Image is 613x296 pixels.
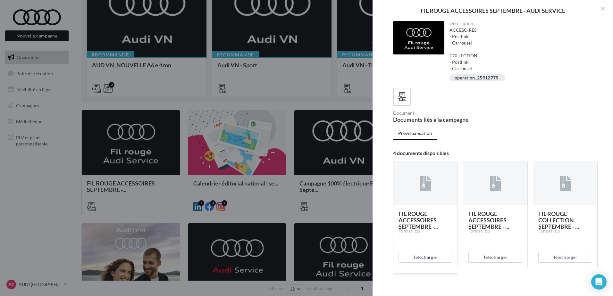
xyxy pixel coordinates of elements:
[383,8,603,13] div: FIL ROUGE ACCESSOIRES SEPTEMBRE - AUDI SERVICE
[468,252,522,263] button: Télécharger
[538,210,579,230] span: FIL ROUGE COLLECTION SEPTEMBRE - ...
[393,151,598,156] div: 4 documents disponibles
[591,274,607,290] div: Open Intercom Messenger
[455,76,499,80] div: operation_25912779
[399,210,438,230] span: FIL ROUGE ACCESSOIRES SEPTEMBRE -...
[468,210,509,230] span: FIL ROUGE ACCESSOIRES SEPTEMBRE - ...
[538,252,592,263] button: Télécharger
[393,117,493,122] div: Documents liés à la campagne
[449,27,593,72] div: ACCESOIRES : - Postlink - Carrousel COLLECTION : - Postlink - Carrousel
[399,252,452,263] button: Télécharger
[468,228,522,234] div: Format: zip
[399,228,452,234] div: Format: zip
[449,21,593,26] div: Description
[538,228,592,234] div: Format: zip
[393,111,493,115] div: Document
